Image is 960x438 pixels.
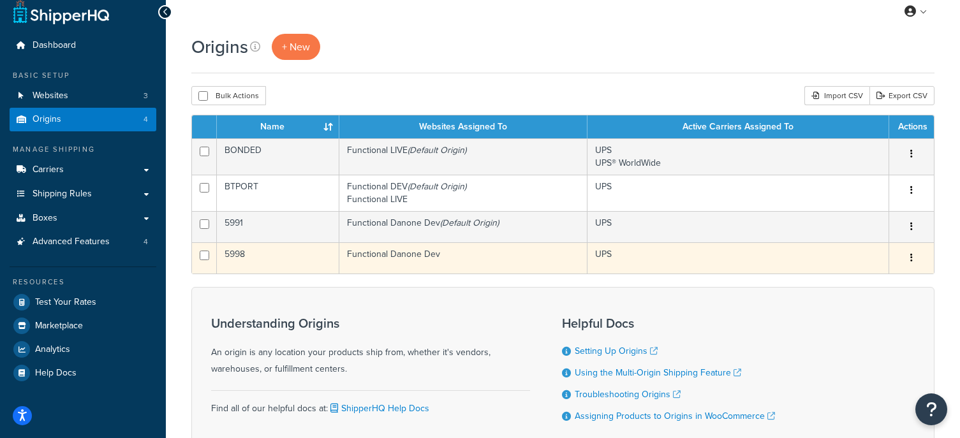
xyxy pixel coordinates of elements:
[587,242,889,274] td: UPS
[575,409,775,423] a: Assigning Products to Origins in WooCommerce
[10,314,156,337] a: Marketplace
[339,115,587,138] th: Websites Assigned To
[217,211,339,242] td: 5991
[144,114,148,125] span: 4
[217,138,339,175] td: BONDED
[10,84,156,108] a: Websites 3
[10,108,156,131] a: Origins 4
[10,34,156,57] a: Dashboard
[35,344,70,355] span: Analytics
[10,70,156,81] div: Basic Setup
[35,297,96,308] span: Test Your Rates
[10,182,156,206] a: Shipping Rules
[575,388,681,401] a: Troubleshooting Origins
[33,189,92,200] span: Shipping Rules
[587,138,889,175] td: UPS UPS® WorldWide
[282,40,310,54] span: + New
[33,213,57,224] span: Boxes
[587,115,889,138] th: Active Carriers Assigned To
[339,175,587,211] td: Functional DEV Functional LIVE
[328,402,429,415] a: ShipperHQ Help Docs
[408,180,466,193] i: (Default Origin)
[144,91,148,101] span: 3
[575,366,741,379] a: Using the Multi-Origin Shipping Feature
[191,34,248,59] h1: Origins
[889,115,934,138] th: Actions
[191,86,266,105] button: Bulk Actions
[211,316,530,330] h3: Understanding Origins
[10,277,156,288] div: Resources
[10,84,156,108] li: Websites
[144,237,148,247] span: 4
[211,316,530,377] div: An origin is any location your products ship from, whether it's vendors, warehouses, or fulfillme...
[217,175,339,211] td: BTPORT
[804,86,869,105] div: Import CSV
[339,138,587,175] td: Functional LIVE
[440,216,499,230] i: (Default Origin)
[33,237,110,247] span: Advanced Features
[272,34,320,60] a: + New
[10,207,156,230] a: Boxes
[33,40,76,51] span: Dashboard
[408,143,466,157] i: (Default Origin)
[10,158,156,182] a: Carriers
[10,230,156,254] li: Advanced Features
[33,164,64,175] span: Carriers
[587,211,889,242] td: UPS
[10,361,156,384] a: Help Docs
[562,316,775,330] h3: Helpful Docs
[575,344,658,358] a: Setting Up Origins
[217,242,339,274] td: 5998
[587,175,889,211] td: UPS
[10,338,156,361] a: Analytics
[211,390,530,417] div: Find all of our helpful docs at:
[35,368,77,379] span: Help Docs
[217,115,339,138] th: Name : activate to sort column ascending
[339,211,587,242] td: Functional Danone Dev
[339,242,587,274] td: Functional Danone Dev
[10,230,156,254] a: Advanced Features 4
[33,114,61,125] span: Origins
[10,291,156,314] a: Test Your Rates
[10,108,156,131] li: Origins
[33,91,68,101] span: Websites
[869,86,934,105] a: Export CSV
[35,321,83,332] span: Marketplace
[10,144,156,155] div: Manage Shipping
[915,393,947,425] button: Open Resource Center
